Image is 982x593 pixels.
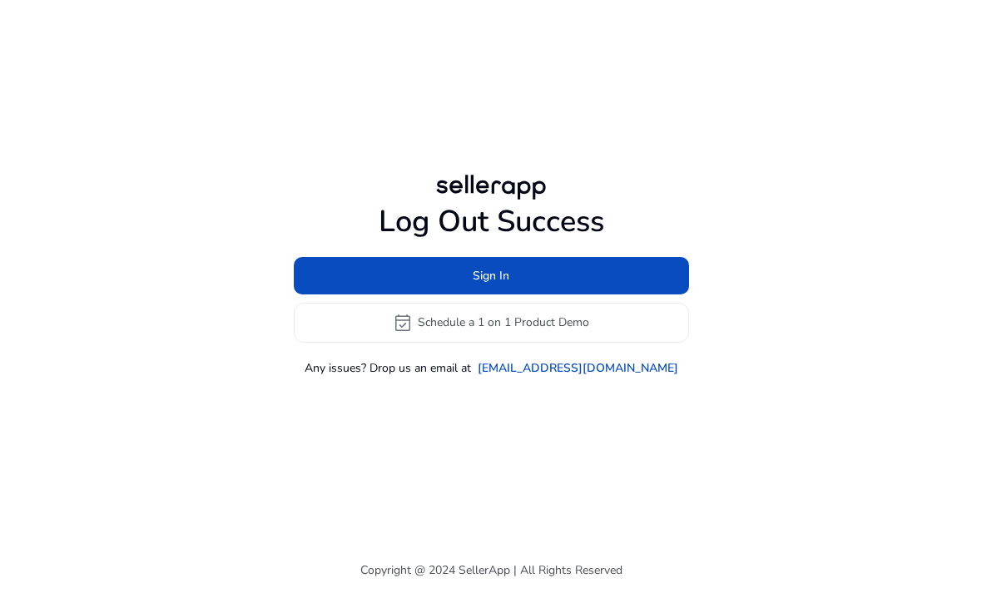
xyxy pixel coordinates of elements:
a: [EMAIL_ADDRESS][DOMAIN_NAME] [478,359,678,377]
span: Sign In [473,267,509,284]
span: event_available [393,313,413,333]
p: Any issues? Drop us an email at [305,359,471,377]
button: Sign In [294,257,689,294]
h1: Log Out Success [294,204,689,240]
button: event_availableSchedule a 1 on 1 Product Demo [294,303,689,343]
